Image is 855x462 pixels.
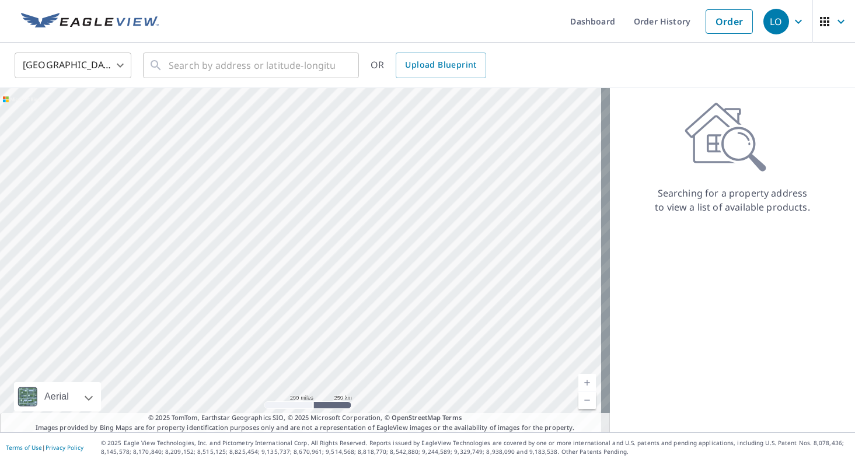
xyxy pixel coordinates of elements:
[392,413,441,422] a: OpenStreetMap
[169,49,335,82] input: Search by address or latitude-longitude
[15,49,131,82] div: [GEOGRAPHIC_DATA]
[101,439,849,456] p: © 2025 Eagle View Technologies, Inc. and Pictometry International Corp. All Rights Reserved. Repo...
[14,382,101,411] div: Aerial
[578,374,596,391] a: Current Level 5, Zoom In
[6,444,83,451] p: |
[41,382,72,411] div: Aerial
[6,443,42,452] a: Terms of Use
[371,52,486,78] div: OR
[148,413,462,423] span: © 2025 TomTom, Earthstar Geographics SIO, © 2025 Microsoft Corporation, ©
[46,443,83,452] a: Privacy Policy
[654,186,811,214] p: Searching for a property address to view a list of available products.
[706,9,753,34] a: Order
[442,413,462,422] a: Terms
[763,9,789,34] div: LO
[21,13,159,30] img: EV Logo
[578,391,596,409] a: Current Level 5, Zoom Out
[405,58,476,72] span: Upload Blueprint
[396,52,486,78] a: Upload Blueprint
